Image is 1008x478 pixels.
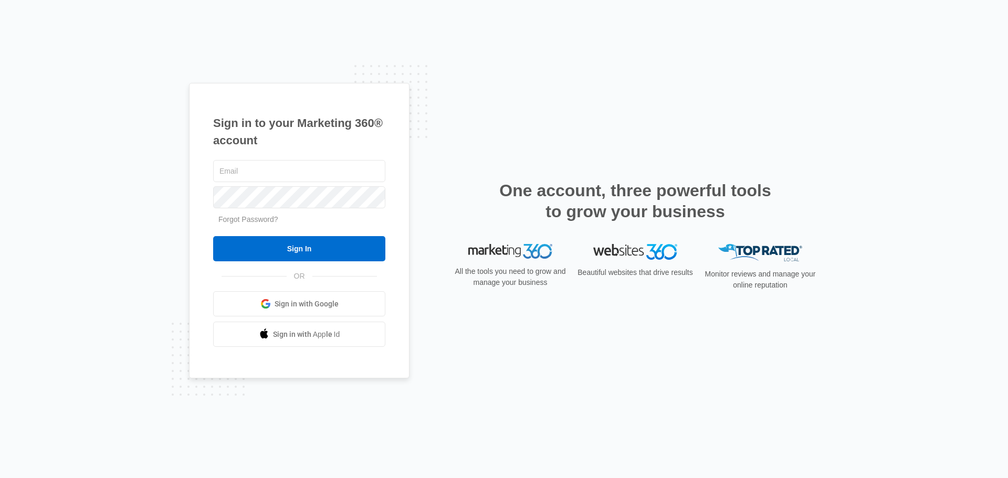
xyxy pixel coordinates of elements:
[213,291,385,316] a: Sign in with Google
[275,299,339,310] span: Sign in with Google
[213,322,385,347] a: Sign in with Apple Id
[213,236,385,261] input: Sign In
[593,244,677,259] img: Websites 360
[496,180,774,222] h2: One account, three powerful tools to grow your business
[451,266,569,288] p: All the tools you need to grow and manage your business
[213,160,385,182] input: Email
[273,329,340,340] span: Sign in with Apple Id
[576,267,694,278] p: Beautiful websites that drive results
[718,244,802,261] img: Top Rated Local
[468,244,552,259] img: Marketing 360
[701,269,819,291] p: Monitor reviews and manage your online reputation
[213,114,385,149] h1: Sign in to your Marketing 360® account
[218,215,278,224] a: Forgot Password?
[287,271,312,282] span: OR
